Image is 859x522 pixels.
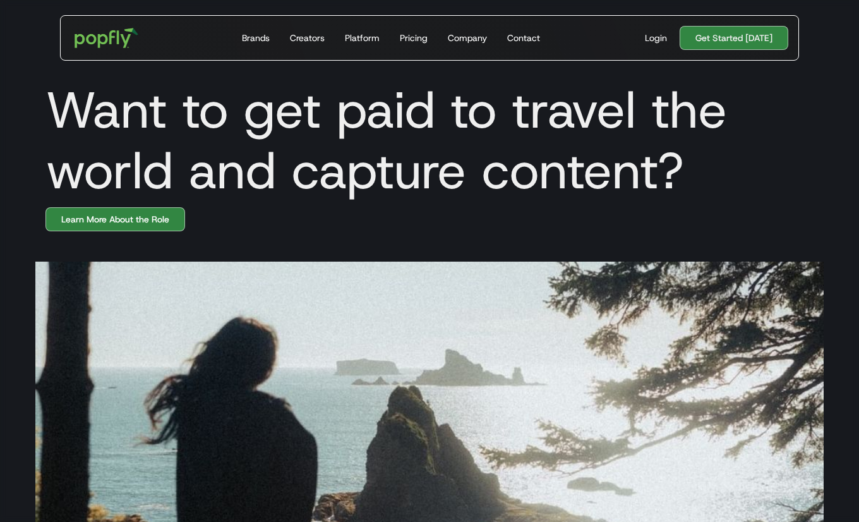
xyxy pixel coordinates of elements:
[400,32,428,44] div: Pricing
[680,26,788,50] a: Get Started [DATE]
[645,32,667,44] div: Login
[66,19,147,57] a: home
[45,207,185,231] a: Learn More About the Role
[640,32,672,44] a: Login
[395,16,433,60] a: Pricing
[242,32,270,44] div: Brands
[35,80,824,201] h1: Want to get paid to travel the world and capture content?
[448,32,487,44] div: Company
[345,32,380,44] div: Platform
[507,32,540,44] div: Contact
[340,16,385,60] a: Platform
[285,16,330,60] a: Creators
[502,16,545,60] a: Contact
[290,32,325,44] div: Creators
[237,16,275,60] a: Brands
[443,16,492,60] a: Company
